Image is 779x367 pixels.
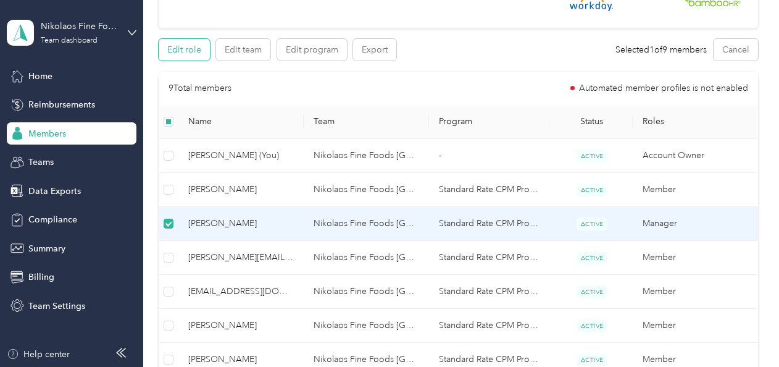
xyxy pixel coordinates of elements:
iframe: Everlance-gr Chat Button Frame [710,298,779,367]
span: Compliance [28,213,77,226]
span: Team Settings [28,300,85,313]
button: Edit role [159,39,210,61]
span: Reimbursements [28,98,95,111]
span: [PERSON_NAME] (You) [188,149,294,162]
td: Standard Rate CPM Program [429,173,551,207]
td: Member [633,241,758,275]
span: Teams [28,156,54,169]
span: [PERSON_NAME] [188,319,294,332]
span: [PERSON_NAME] [188,217,294,230]
td: Nikolaos Fine Foods Canada [304,139,429,173]
td: Lisa Morris [178,173,304,207]
span: [PERSON_NAME][EMAIL_ADDRESS][PERSON_NAME][DOMAIN_NAME] [188,251,294,264]
th: Team [304,105,429,139]
p: 9 Total members [169,82,231,95]
span: Billing [28,271,54,284]
td: Nikolaos Fine Foods Canada [304,309,429,343]
span: ACTIVE [577,183,607,196]
td: Nikolaos Fine Foods Canada [304,275,429,309]
td: Member [633,275,758,309]
div: Team dashboard [41,37,98,44]
div: Nikolaos Fine Foods [GEOGRAPHIC_DATA] [41,20,118,33]
td: Nikolaos Fine Foods Canada [304,207,429,241]
span: [PERSON_NAME] [188,183,294,196]
td: Standard Rate CPM Program [429,241,551,275]
th: Roles [633,105,758,139]
td: - [429,139,551,173]
button: Help center [7,348,70,361]
td: Michele Mackay [178,309,304,343]
span: Automated member profiles is not enabled [579,84,748,93]
button: Export [353,39,396,61]
span: ACTIVE [577,251,607,264]
th: Status [551,105,633,139]
td: paul@nikolaos.ca [178,241,304,275]
span: ACTIVE [577,150,607,162]
span: ACTIVE [577,217,607,230]
td: Standard Rate CPM Program [429,207,551,241]
td: Manager [633,207,758,241]
td: Member [633,173,758,207]
th: Program [429,105,551,139]
td: Nikolaos Fine Foods Canada [304,173,429,207]
td: Member [633,309,758,343]
span: ACTIVE [577,353,607,366]
span: Home [28,70,52,83]
button: Cancel [714,39,758,61]
span: ACTIVE [577,285,607,298]
td: Lorina Dow [178,207,304,241]
span: Name [188,116,294,127]
button: Edit team [216,39,270,61]
td: Standard Rate CPM Program [429,275,551,309]
span: Summary [28,242,65,255]
div: Selected 1 of 9 members [615,43,707,56]
span: ACTIVE [577,319,607,332]
span: [PERSON_NAME] [188,353,294,366]
span: [EMAIL_ADDRESS][DOMAIN_NAME] [188,285,294,298]
td: Account Owner [633,139,758,173]
span: Data Exports [28,185,81,198]
button: Edit program [277,39,347,61]
td: Michelle Varsakis (You) [178,139,304,173]
th: Name [178,105,304,139]
span: Members [28,127,66,140]
td: tammyg@nikolaos.ca [178,275,304,309]
td: Standard Rate CPM Program [429,309,551,343]
td: Nikolaos Fine Foods Canada [304,241,429,275]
